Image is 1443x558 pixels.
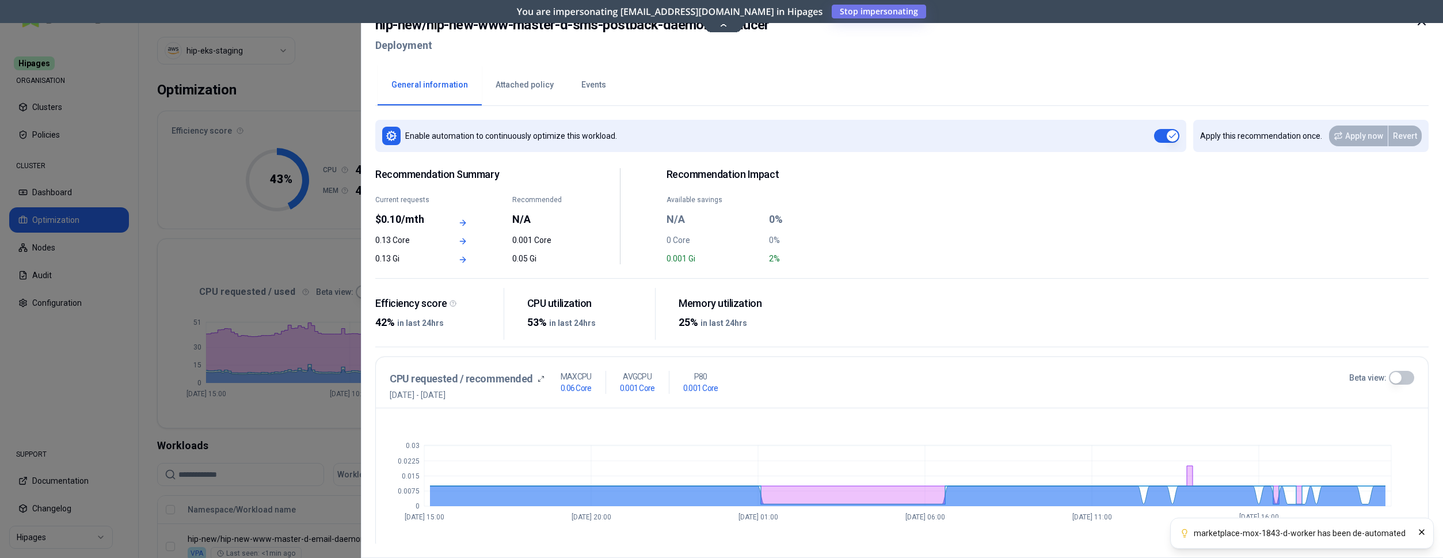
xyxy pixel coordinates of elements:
[571,513,611,521] tspan: [DATE] 20:00
[398,487,420,495] tspan: 0.0075
[375,253,437,264] div: 0.13 Gi
[397,318,444,328] span: in last 24hrs
[769,211,865,227] div: 0%
[549,318,595,328] span: in last 24hrs
[378,65,482,105] button: General information
[905,513,945,521] tspan: [DATE] 06:00
[769,253,865,264] div: 2%
[375,195,437,204] div: Current requests
[1368,528,1388,537] span: Waste
[405,130,617,142] p: Enable automation to continuously optimize this workload.
[512,195,573,204] div: Recommended
[623,371,652,382] p: AVG CPU
[375,211,437,227] div: $0.10/mth
[561,371,592,382] p: MAX CPU
[738,513,778,521] tspan: [DATE] 01:00
[679,314,798,331] div: 25%
[619,382,654,394] h1: 0.001 Core
[375,234,437,246] div: 0.13 Core
[1239,513,1278,521] tspan: [DATE] 16:00
[561,382,592,394] h1: 0.06 Core
[402,472,420,480] tspan: 0.015
[1072,513,1111,521] tspan: [DATE] 11:00
[666,168,865,181] h2: Recommendation Impact
[375,35,770,56] h2: Deployment
[406,442,420,450] tspan: 0.03
[694,371,707,382] p: P80
[769,234,865,246] div: 0%
[1200,130,1322,142] p: Apply this recommendation once.
[390,389,545,401] span: [DATE] - [DATE]
[375,168,574,181] span: Recommendation Summary
[512,211,573,227] div: N/A
[512,234,573,246] div: 0.001 Core
[375,14,770,35] h2: hip-new / hip-new-www-master-d-sms-postback-daemon-producer
[527,297,646,310] div: CPU utilization
[683,382,718,394] h1: 0.001 Core
[527,314,646,331] div: 53%
[404,513,444,521] tspan: [DATE] 15:00
[568,65,620,105] button: Events
[1246,528,1324,537] span: Recommended Request
[666,195,762,204] div: Available savings
[398,457,420,465] tspan: 0.0225
[375,297,494,310] div: Efficiency score
[1335,528,1356,537] span: Usage
[666,211,762,227] div: N/A
[679,297,798,310] div: Memory utilization
[1207,528,1234,537] span: Request
[666,253,762,264] div: 0.001 Gi
[390,371,533,387] h3: CPU requested / recommended
[375,314,494,331] div: 42%
[482,65,568,105] button: Attached policy
[666,234,762,246] div: 0 Core
[1349,372,1387,384] label: Beta view:
[700,318,747,328] span: in last 24hrs
[512,253,573,264] div: 0.05 Gi
[416,502,420,510] tspan: 0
